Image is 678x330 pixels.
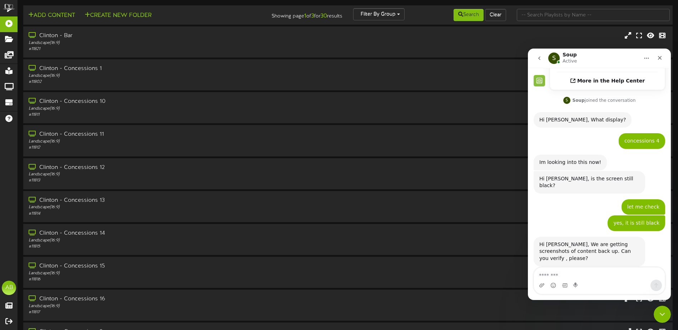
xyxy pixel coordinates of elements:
div: Clinton - Concessions 15 [29,262,288,270]
div: Landscape ( 16:9 ) [29,106,288,112]
button: Create New Folder [83,11,154,20]
div: AB [2,281,16,295]
div: Clinton - Concessions 10 [29,97,288,106]
strong: 1 [304,13,306,19]
div: Landscape ( 16:9 ) [29,171,288,177]
div: Clinton - Concessions 11 [29,130,288,139]
button: Clear [485,9,506,21]
div: # 11812 [29,145,288,151]
div: Clinton - Bar [29,32,288,40]
div: Clinton - Concessions 1 [29,65,288,73]
div: Landscape ( 16:9 ) [29,73,288,79]
iframe: Intercom live chat [654,306,671,323]
div: # 11821 [29,46,288,52]
div: # 11815 [29,244,288,250]
button: Filter By Group [353,8,405,20]
div: Landscape ( 16:9 ) [29,270,288,276]
div: Landscape ( 16:9 ) [29,303,288,309]
div: # 11817 [29,309,288,315]
div: # 11811 [29,112,288,118]
div: Clinton - Concessions 12 [29,164,288,172]
div: Landscape ( 16:9 ) [29,40,288,46]
div: # 11816 [29,276,288,282]
div: # 11802 [29,79,288,85]
strong: 30 [321,13,327,19]
div: Clinton - Concessions 16 [29,295,288,303]
div: Landscape ( 16:9 ) [29,139,288,145]
strong: 3 [311,13,314,19]
button: Search [454,9,484,21]
div: Showing page of for results [239,8,348,20]
div: # 11814 [29,211,288,217]
div: Landscape ( 16:9 ) [29,237,288,244]
div: Landscape ( 16:9 ) [29,204,288,210]
div: Clinton - Concessions 14 [29,229,288,237]
div: # 11813 [29,177,288,184]
button: Add Content [26,11,77,20]
input: -- Search Playlists by Name -- [517,9,670,21]
iframe: Intercom live chat [528,49,671,300]
div: Clinton - Concessions 13 [29,196,288,205]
